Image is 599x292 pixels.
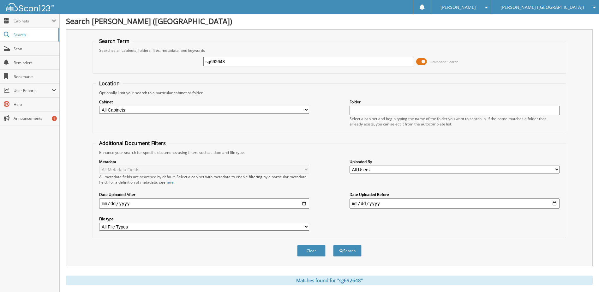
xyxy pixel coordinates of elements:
label: Date Uploaded After [99,192,309,197]
div: Searches all cabinets, folders, files, metadata, and keywords [96,48,562,53]
legend: Location [96,80,123,87]
div: All metadata fields are searched by default. Select a cabinet with metadata to enable filtering b... [99,174,309,185]
span: Reminders [14,60,56,65]
button: Search [333,245,362,257]
span: Announcements [14,116,56,121]
a: here [165,179,174,185]
label: Date Uploaded Before [350,192,560,197]
label: Cabinet [99,99,309,105]
span: User Reports [14,88,52,93]
input: start [99,198,309,209]
span: [PERSON_NAME] [440,5,476,9]
div: 4 [52,116,57,121]
span: Search [14,32,55,38]
span: Bookmarks [14,74,56,79]
iframe: Chat Widget [567,262,599,292]
button: Clear [297,245,326,257]
label: Metadata [99,159,309,164]
img: scan123-logo-white.svg [6,3,54,11]
span: Help [14,102,56,107]
legend: Additional Document Filters [96,140,169,147]
input: end [350,198,560,209]
legend: Search Term [96,38,133,45]
span: Scan [14,46,56,52]
label: Uploaded By [350,159,560,164]
div: Select a cabinet and begin typing the name of the folder you want to search in. If the name match... [350,116,560,127]
span: [PERSON_NAME] ([GEOGRAPHIC_DATA]) [500,5,584,9]
div: Optionally limit your search to a particular cabinet or folder [96,90,562,95]
label: Folder [350,99,560,105]
label: File type [99,216,309,222]
span: Advanced Search [430,59,458,64]
span: Cabinets [14,18,52,24]
div: Matches found for "sg692648" [66,276,593,285]
h1: Search [PERSON_NAME] ([GEOGRAPHIC_DATA]) [66,16,593,26]
div: Enhance your search for specific documents using filters such as date and file type. [96,150,562,155]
